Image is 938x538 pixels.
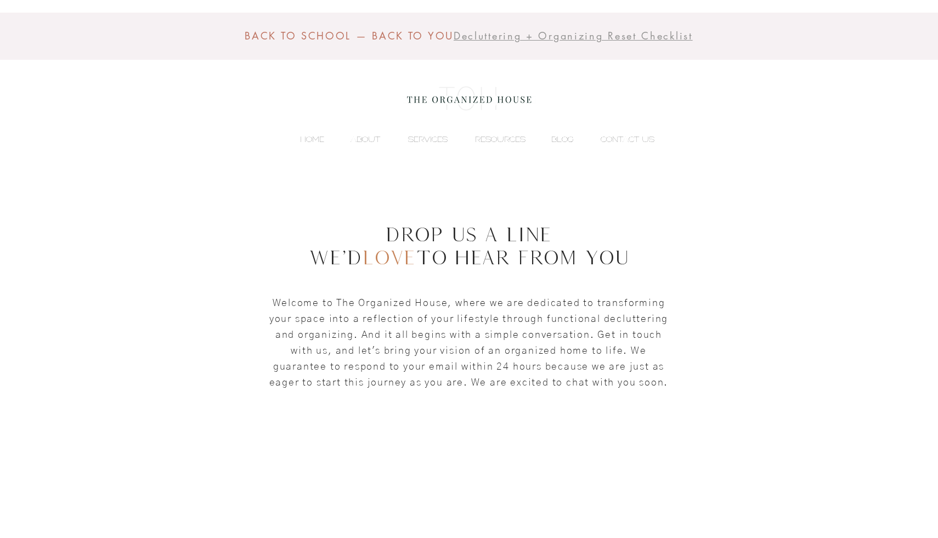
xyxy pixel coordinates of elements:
p: BLOG [546,131,579,148]
span: Welcome to The Organized House, where we are dedicated to transforming your space into a reflecti... [269,298,669,388]
span: Love [362,246,416,269]
img: the organized house [402,77,536,121]
p: RESOURCES [470,131,531,148]
a: ABOUT [330,131,386,148]
a: RESOURCES [453,131,531,148]
p: ABOUT [345,131,386,148]
span: BACK TO SCHOOL — BACK TO YOU [245,29,454,42]
a: BLOG [531,131,579,148]
span: Decluttering + Organizing Reset Checklist [454,29,693,42]
a: SERVICES [386,131,453,148]
p: CONTACT US [595,131,660,148]
nav: Site [279,131,660,148]
a: Decluttering + Organizing Reset Checklist [454,30,693,42]
a: CONTACT US [579,131,660,148]
span: Drop Us a Line We'd to Hear from You [308,223,629,269]
p: HOME [295,131,330,148]
p: SERVICES [403,131,453,148]
a: HOME [279,131,330,148]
